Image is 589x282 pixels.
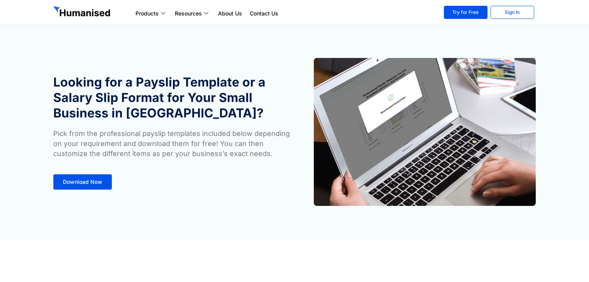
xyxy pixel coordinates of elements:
a: About Us [214,9,246,18]
a: Contact Us [246,9,282,18]
a: Resources [171,9,214,18]
span: Download Now [63,179,102,185]
a: Products [132,9,171,18]
p: Pick from the professional payslip templates included below depending on your requirement and dow... [53,129,291,159]
h1: Looking for a Payslip Template or a Salary Slip Format for Your Small Business in [GEOGRAPHIC_DATA]? [53,75,291,121]
a: Sign In [491,6,534,19]
img: GetHumanised Logo [53,6,112,19]
a: Download Now [53,174,112,190]
a: Try for Free [444,6,487,19]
